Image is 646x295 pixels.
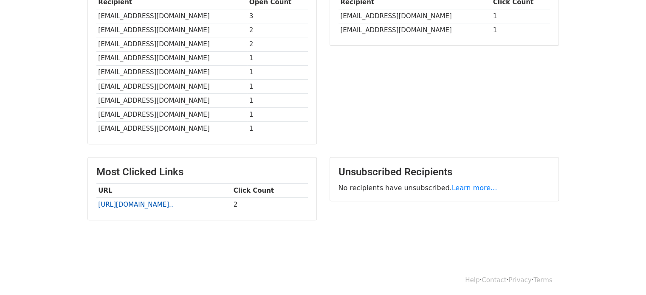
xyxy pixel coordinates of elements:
[231,183,308,197] th: Click Count
[339,23,491,37] td: [EMAIL_ADDRESS][DOMAIN_NAME]
[96,9,247,23] td: [EMAIL_ADDRESS][DOMAIN_NAME]
[96,166,308,178] h3: Most Clicked Links
[96,51,247,65] td: [EMAIL_ADDRESS][DOMAIN_NAME]
[96,93,247,107] td: [EMAIL_ADDRESS][DOMAIN_NAME]
[247,9,308,23] td: 3
[231,197,308,211] td: 2
[96,183,231,197] th: URL
[491,23,550,37] td: 1
[247,51,308,65] td: 1
[247,122,308,136] td: 1
[247,107,308,121] td: 1
[98,201,173,208] a: [URL][DOMAIN_NAME]..
[452,184,497,192] a: Learn more...
[604,254,646,295] iframe: Chat Widget
[96,79,247,93] td: [EMAIL_ADDRESS][DOMAIN_NAME]
[247,93,308,107] td: 1
[533,276,552,284] a: Terms
[247,65,308,79] td: 1
[247,37,308,51] td: 2
[482,276,506,284] a: Contact
[96,107,247,121] td: [EMAIL_ADDRESS][DOMAIN_NAME]
[247,79,308,93] td: 1
[96,23,247,37] td: [EMAIL_ADDRESS][DOMAIN_NAME]
[339,9,491,23] td: [EMAIL_ADDRESS][DOMAIN_NAME]
[247,23,308,37] td: 2
[96,37,247,51] td: [EMAIL_ADDRESS][DOMAIN_NAME]
[96,65,247,79] td: [EMAIL_ADDRESS][DOMAIN_NAME]
[508,276,531,284] a: Privacy
[491,9,550,23] td: 1
[465,276,480,284] a: Help
[96,122,247,136] td: [EMAIL_ADDRESS][DOMAIN_NAME]
[339,183,550,192] p: No recipients have unsubscribed.
[339,166,550,178] h3: Unsubscribed Recipients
